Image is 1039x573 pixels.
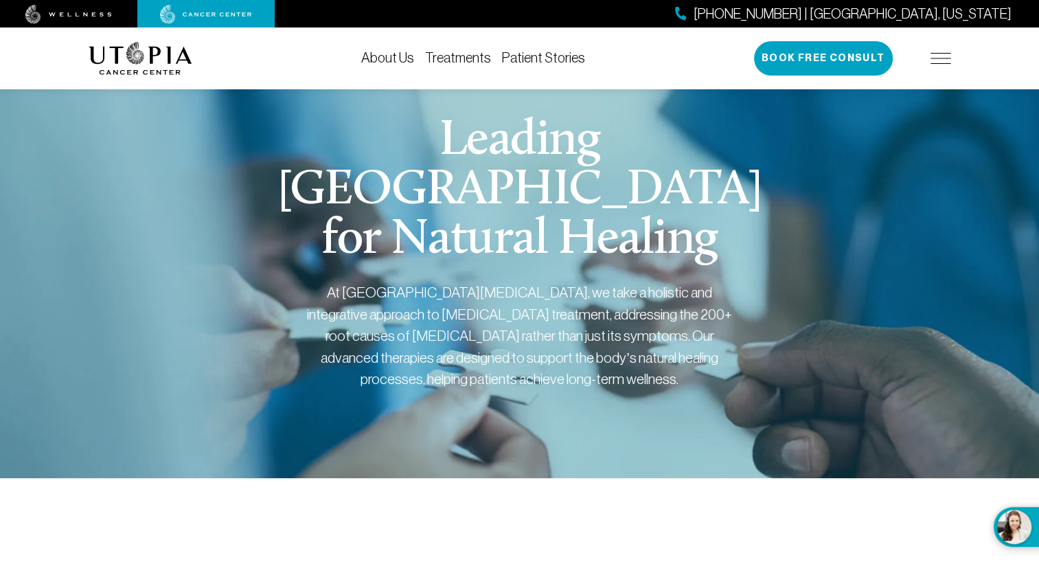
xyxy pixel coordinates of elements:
[502,50,585,65] a: Patient Stories
[694,4,1012,24] span: [PHONE_NUMBER] | [GEOGRAPHIC_DATA], [US_STATE]
[425,50,491,65] a: Treatments
[257,117,782,265] h1: Leading [GEOGRAPHIC_DATA] for Natural Healing
[307,282,733,390] div: At [GEOGRAPHIC_DATA][MEDICAL_DATA], we take a holistic and integrative approach to [MEDICAL_DATA]...
[930,53,951,64] img: icon-hamburger
[89,42,192,75] img: logo
[361,50,414,65] a: About Us
[25,5,112,24] img: wellness
[754,41,893,76] button: Book Free Consult
[160,5,252,24] img: cancer center
[675,4,1012,24] a: [PHONE_NUMBER] | [GEOGRAPHIC_DATA], [US_STATE]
